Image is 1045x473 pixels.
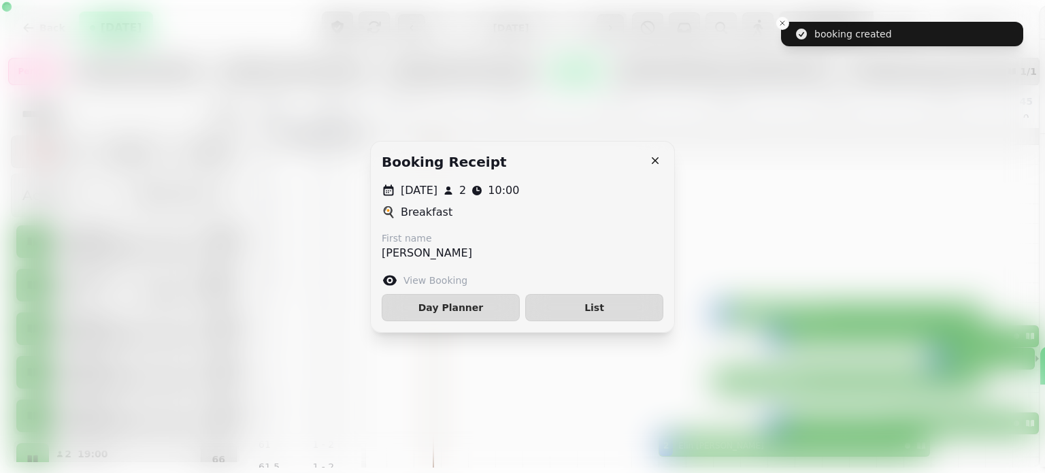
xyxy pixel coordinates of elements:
[488,182,519,199] p: 10:00
[393,303,508,312] span: Day Planner
[401,182,437,199] p: [DATE]
[382,152,507,172] h2: Booking receipt
[382,231,472,245] label: First name
[459,182,466,199] p: 2
[382,294,520,321] button: Day Planner
[382,204,395,221] p: 🍳
[537,303,652,312] span: List
[525,294,663,321] button: List
[403,274,467,287] label: View Booking
[401,204,452,221] p: Breakfast
[382,245,472,261] p: [PERSON_NAME]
